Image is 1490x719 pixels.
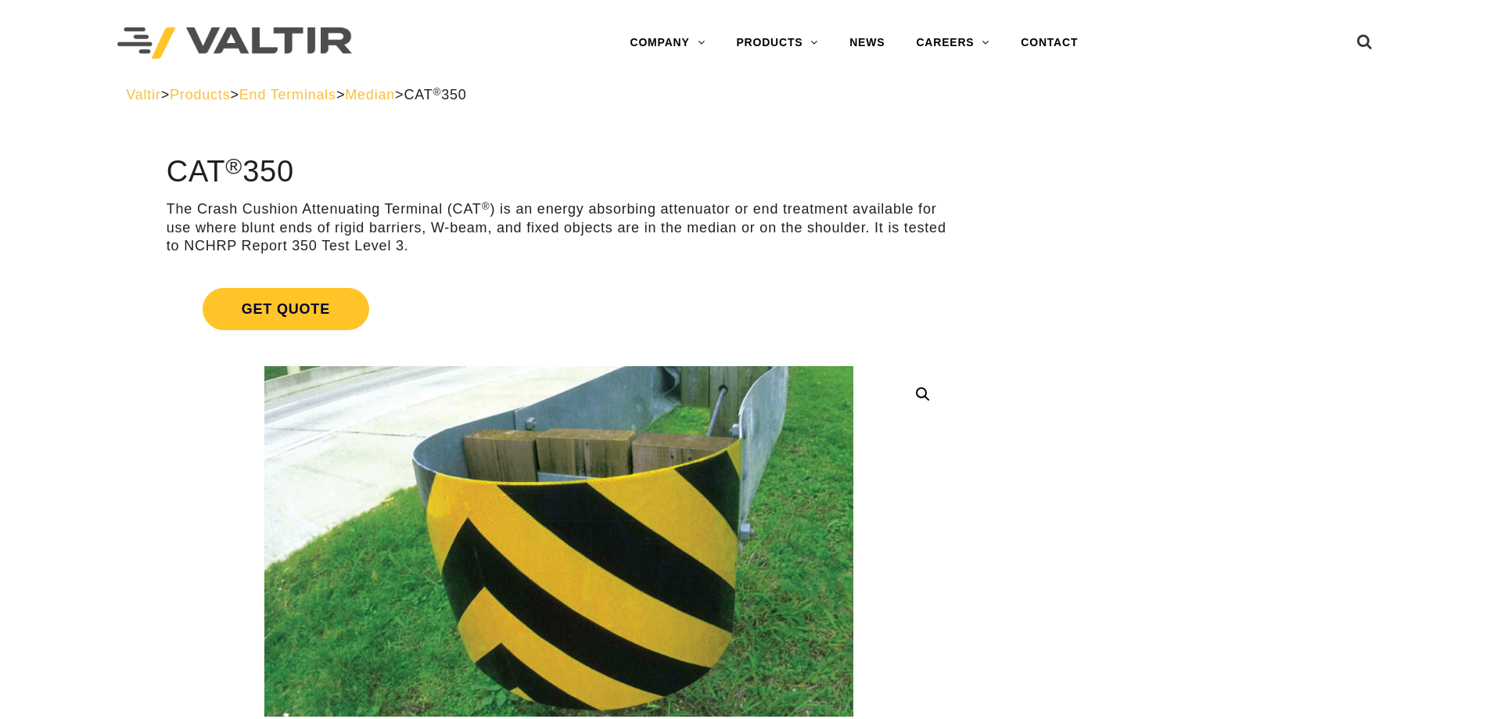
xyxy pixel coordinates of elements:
img: Valtir [117,27,352,59]
a: NEWS [834,27,900,59]
a: End Terminals [239,87,336,102]
a: CAREERS [900,27,1005,59]
a: COMPANY [614,27,720,59]
p: The Crash Cushion Attenuating Terminal (CAT ) is an energy absorbing attenuator or end treatment ... [167,200,951,255]
a: Valtir [126,87,160,102]
a: CONTACT [1005,27,1093,59]
h1: CAT 350 [167,156,951,189]
sup: ® [225,153,242,178]
sup: ® [433,86,441,98]
a: PRODUCTS [720,27,834,59]
a: Get Quote [167,269,951,349]
a: Median [345,87,395,102]
sup: ® [482,200,490,212]
div: > > > > [126,86,1364,104]
span: CAT 350 [404,87,466,102]
a: Products [170,87,230,102]
span: Get Quote [203,288,369,330]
